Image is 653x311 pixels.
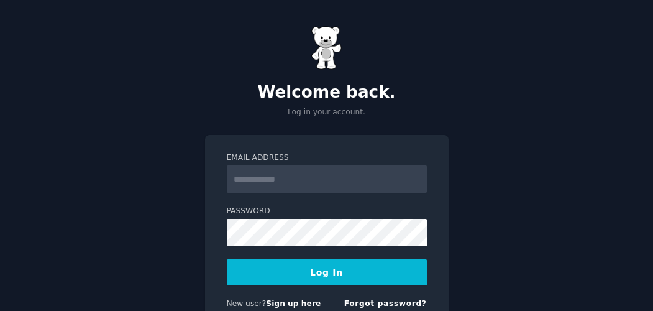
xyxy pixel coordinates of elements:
a: Sign up here [266,299,321,308]
label: Password [227,206,427,217]
button: Log In [227,259,427,285]
a: Forgot password? [344,299,427,308]
span: New user? [227,299,267,308]
img: Gummy Bear [311,26,342,70]
h2: Welcome back. [205,83,449,103]
label: Email Address [227,152,427,164]
p: Log in your account. [205,107,449,118]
